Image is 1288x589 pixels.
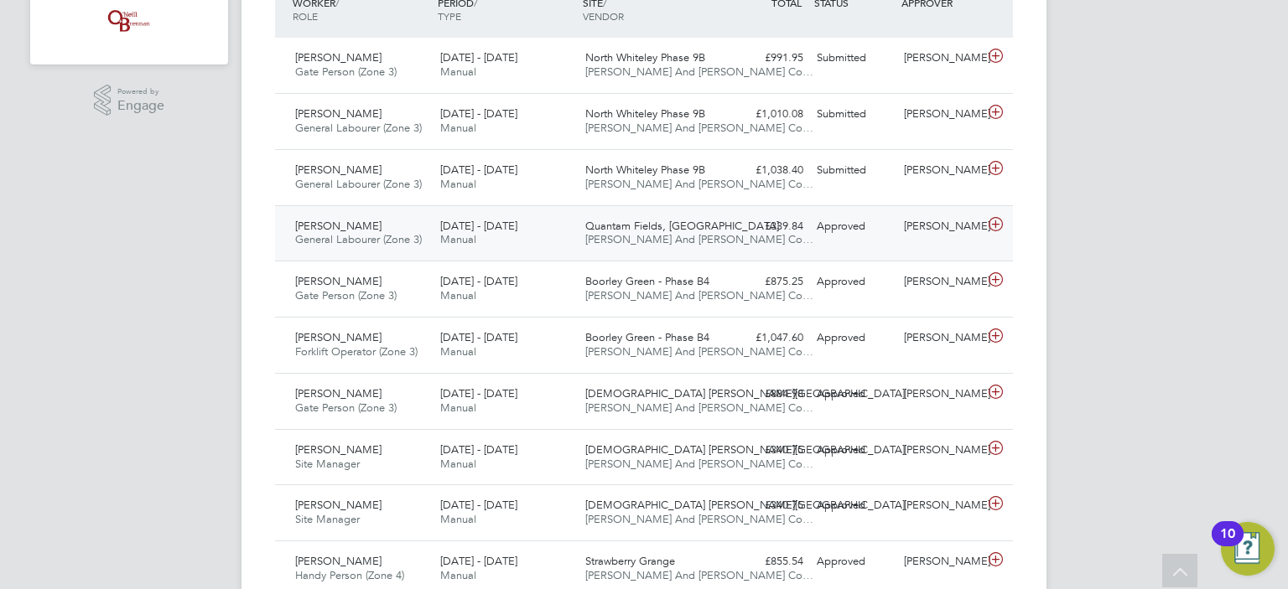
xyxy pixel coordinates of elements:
span: [DATE] - [DATE] [440,554,517,568]
span: [DATE] - [DATE] [440,219,517,233]
div: Submitted [810,157,897,184]
span: Manual [440,121,476,135]
span: [PERSON_NAME] [295,554,382,568]
span: [PERSON_NAME] [295,163,382,177]
div: £1,010.08 [723,101,810,128]
span: General Labourer (Zone 3) [295,232,422,246]
div: [PERSON_NAME] [897,380,984,408]
span: [PERSON_NAME] And [PERSON_NAME] Co… [585,344,813,359]
div: [PERSON_NAME] [897,213,984,240]
div: [PERSON_NAME] [897,324,984,352]
span: [PERSON_NAME] [295,498,382,512]
span: Boorley Green - Phase B4 [585,274,709,288]
a: Powered byEngage [94,85,165,116]
span: [DATE] - [DATE] [440,274,517,288]
div: [PERSON_NAME] [897,268,984,296]
span: Manual [440,177,476,191]
div: Submitted [810,101,897,128]
div: £1,038.40 [723,157,810,184]
span: Site Manager [295,457,360,471]
span: Manual [440,457,476,471]
span: Quantam Fields, [GEOGRAPHIC_DATA] [585,219,779,233]
span: Engage [117,99,164,113]
span: [DATE] - [DATE] [440,442,517,457]
span: Gate Person (Zone 3) [295,288,397,302]
div: Approved [810,268,897,296]
span: [PERSON_NAME] [295,442,382,457]
span: Site Manager [295,512,360,526]
span: North Whiteley Phase 9B [585,163,705,177]
span: [PERSON_NAME] And [PERSON_NAME] Co… [585,512,813,526]
span: [DATE] - [DATE] [440,163,517,177]
div: £884.98 [723,380,810,408]
span: Gate Person (Zone 3) [295,400,397,415]
span: General Labourer (Zone 3) [295,121,422,135]
span: TYPE [438,9,461,23]
span: [PERSON_NAME] And [PERSON_NAME] Co… [585,568,813,582]
span: [DATE] - [DATE] [440,106,517,121]
span: [DATE] - [DATE] [440,330,517,344]
span: [DATE] - [DATE] [440,498,517,512]
div: Approved [810,380,897,408]
span: Strawberry Grange [585,554,675,568]
img: oneillandbrennan-logo-retina.png [105,8,153,34]
span: ROLE [293,9,318,23]
div: Submitted [810,44,897,72]
span: [PERSON_NAME] [295,274,382,288]
span: [PERSON_NAME] [295,106,382,121]
div: Approved [810,213,897,240]
span: [PERSON_NAME] [295,386,382,400]
span: [PERSON_NAME] And [PERSON_NAME] Co… [585,65,813,79]
span: Handy Person (Zone 4) [295,568,404,582]
div: £340.75 [723,492,810,519]
div: Approved [810,324,897,352]
div: £875.25 [723,268,810,296]
span: Manual [440,400,476,415]
span: [PERSON_NAME] [295,50,382,65]
div: Approved [810,492,897,519]
div: £991.95 [723,44,810,72]
span: Manual [440,288,476,302]
span: Manual [440,568,476,582]
span: VENDOR [583,9,624,23]
div: [PERSON_NAME] [897,548,984,576]
div: [PERSON_NAME] [897,101,984,128]
div: [PERSON_NAME] [897,157,984,184]
span: [PERSON_NAME] And [PERSON_NAME] Co… [585,400,813,415]
div: [PERSON_NAME] [897,437,984,464]
div: £855.54 [723,548,810,576]
span: [PERSON_NAME] [295,219,382,233]
span: [DEMOGRAPHIC_DATA] [PERSON_NAME][GEOGRAPHIC_DATA] [585,386,905,400]
div: Approved [810,437,897,464]
span: Manual [440,344,476,359]
span: [PERSON_NAME] And [PERSON_NAME] Co… [585,457,813,471]
span: [PERSON_NAME] And [PERSON_NAME] Co… [585,232,813,246]
span: [DATE] - [DATE] [440,50,517,65]
span: [PERSON_NAME] And [PERSON_NAME] Co… [585,288,813,302]
span: [PERSON_NAME] And [PERSON_NAME] Co… [585,177,813,191]
span: [DEMOGRAPHIC_DATA] [PERSON_NAME][GEOGRAPHIC_DATA] [585,498,905,512]
div: [PERSON_NAME] [897,44,984,72]
a: Go to home page [50,8,208,34]
span: Boorley Green - Phase B4 [585,330,709,344]
span: [PERSON_NAME] [295,330,382,344]
div: 10 [1220,534,1235,555]
div: £339.84 [723,213,810,240]
div: [PERSON_NAME] [897,492,984,519]
span: Gate Person (Zone 3) [295,65,397,79]
span: General Labourer (Zone 3) [295,177,422,191]
div: £1,047.60 [723,324,810,352]
div: Approved [810,548,897,576]
span: [DEMOGRAPHIC_DATA] [PERSON_NAME][GEOGRAPHIC_DATA] [585,442,905,457]
div: £340.75 [723,437,810,464]
span: [DATE] - [DATE] [440,386,517,400]
span: Manual [440,65,476,79]
span: North Whiteley Phase 9B [585,106,705,121]
button: Open Resource Center, 10 new notifications [1221,522,1275,576]
span: Powered by [117,85,164,99]
span: North Whiteley Phase 9B [585,50,705,65]
span: Manual [440,512,476,526]
span: Forklift Operator (Zone 3) [295,344,418,359]
span: [PERSON_NAME] And [PERSON_NAME] Co… [585,121,813,135]
span: Manual [440,232,476,246]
